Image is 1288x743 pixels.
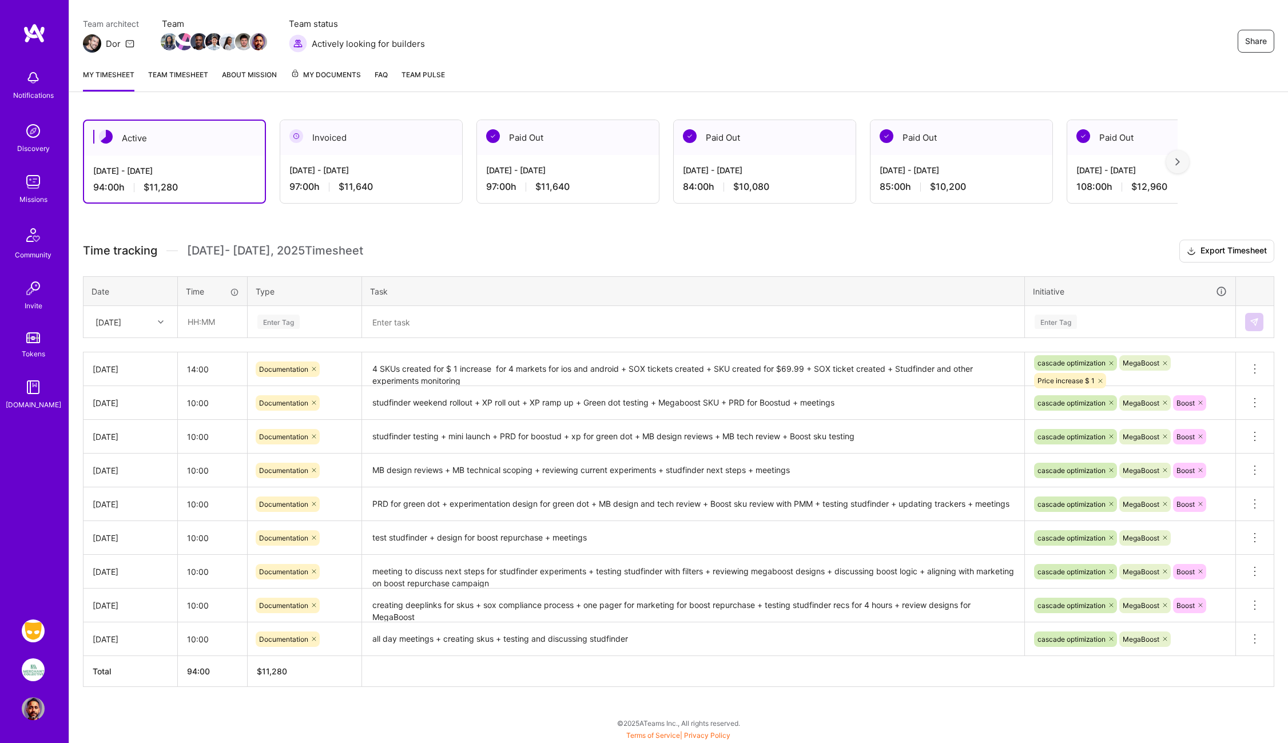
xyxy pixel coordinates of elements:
div: 97:00 h [486,181,650,193]
img: Team Member Avatar [235,33,252,50]
div: 94:00 h [93,181,256,193]
img: Team Member Avatar [176,33,193,50]
th: Total [84,656,178,687]
div: Active [84,121,265,156]
textarea: studfinder testing + mini launch + PRD for boostud + xp for green dot + MB design reviews + MB te... [363,421,1023,452]
div: Enter Tag [257,313,300,331]
span: MegaBoost [1123,399,1159,407]
span: $12,960 [1131,181,1167,193]
input: HH:MM [178,557,247,587]
span: Share [1245,35,1267,47]
span: Boost [1176,500,1195,508]
a: Team timesheet [148,69,208,92]
span: Documentation [259,365,308,374]
span: MegaBoost [1123,359,1159,367]
span: MegaBoost [1123,534,1159,542]
span: MegaBoost [1123,500,1159,508]
a: My timesheet [83,69,134,92]
input: HH:MM [178,307,247,337]
span: MegaBoost [1123,635,1159,643]
a: Team Member Avatar [221,32,236,51]
img: User Avatar [22,697,45,720]
span: Team architect [83,18,139,30]
img: Invoiced [289,129,303,143]
div: 85:00 h [880,181,1043,193]
input: HH:MM [178,455,247,486]
div: Notifications [13,89,54,101]
div: Paid Out [477,120,659,155]
img: Team Member Avatar [161,33,178,50]
span: MegaBoost [1123,601,1159,610]
input: HH:MM [178,422,247,452]
div: [DATE] [93,498,168,510]
div: [DATE] - [DATE] [486,164,650,176]
span: cascade optimization [1037,635,1106,643]
a: Terms of Service [626,731,680,740]
i: icon Mail [125,39,134,48]
div: [DATE] [93,397,168,409]
div: Paid Out [1067,120,1249,155]
img: Grindr: Product & Marketing [22,619,45,642]
span: My Documents [291,69,361,81]
button: Export Timesheet [1179,240,1274,263]
div: 108:00 h [1076,181,1240,193]
span: $11,640 [535,181,570,193]
span: Team status [289,18,425,30]
div: [DATE] - [DATE] [1076,164,1240,176]
div: [DATE] [93,431,168,443]
div: [DATE] [93,532,168,544]
th: Date [84,276,178,306]
div: [DATE] [93,464,168,476]
div: [DOMAIN_NAME] [6,399,61,411]
img: teamwork [22,170,45,193]
div: Invoiced [280,120,462,155]
span: Boost [1176,466,1195,475]
div: Enter Tag [1035,313,1077,331]
div: [DATE] [93,633,168,645]
img: Paid Out [486,129,500,143]
input: HH:MM [178,523,247,553]
img: Active [99,130,113,144]
a: Team Pulse [401,69,445,92]
span: $10,200 [930,181,966,193]
div: [DATE] - [DATE] [880,164,1043,176]
span: cascade optimization [1037,432,1106,441]
span: Documentation [259,399,308,407]
div: Community [15,249,51,261]
input: HH:MM [178,624,247,654]
div: © 2025 ATeams Inc., All rights reserved. [69,709,1288,737]
textarea: 4 SKUs created for $ 1 increase for 4 markets for ios and android + SOX tickets created + SKU cre... [363,353,1023,385]
a: Team Member Avatar [236,32,251,51]
span: Documentation [259,534,308,542]
div: [DATE] - [DATE] [683,164,846,176]
span: cascade optimization [1037,534,1106,542]
input: HH:MM [178,590,247,621]
img: Actively looking for builders [289,34,307,53]
img: logo [23,23,46,43]
a: Grindr: Product & Marketing [19,619,47,642]
img: Invite [22,277,45,300]
div: [DATE] [93,363,168,375]
img: Submit [1250,317,1259,327]
a: User Avatar [19,697,47,720]
img: Team Member Avatar [205,33,222,50]
textarea: test studfinder + design for boost repurchase + meetings [363,522,1023,554]
span: MegaBoost [1123,567,1159,576]
span: Time tracking [83,244,157,258]
span: Boost [1176,432,1195,441]
div: [DATE] [96,316,121,328]
img: discovery [22,120,45,142]
textarea: all day meetings + creating skus + testing and discussing studfinder [363,623,1023,655]
textarea: MB design reviews + MB technical scoping + reviewing current experiments + studfinder next steps ... [363,455,1023,486]
textarea: PRD for green dot + experimentation design for green dot + MB design and tech review + Boost sku ... [363,488,1023,520]
img: Team Member Avatar [220,33,237,50]
div: Invite [25,300,42,312]
img: Team Architect [83,34,101,53]
span: Boost [1176,399,1195,407]
img: right [1175,158,1180,166]
span: Actively looking for builders [312,38,425,50]
div: [DATE] - [DATE] [93,165,256,177]
a: Team Member Avatar [251,32,266,51]
img: guide book [22,376,45,399]
div: Initiative [1033,285,1227,298]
